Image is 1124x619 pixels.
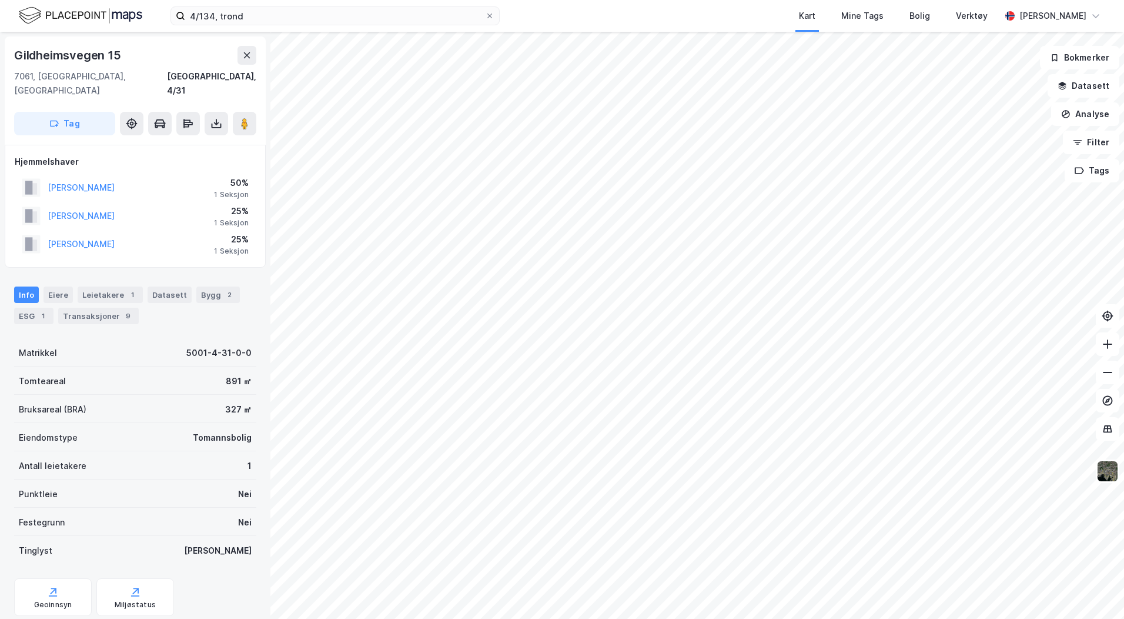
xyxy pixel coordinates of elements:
[1048,74,1119,98] button: Datasett
[238,515,252,530] div: Nei
[223,289,235,301] div: 2
[226,374,252,388] div: 891 ㎡
[214,218,249,228] div: 1 Seksjon
[14,308,53,324] div: ESG
[184,544,252,558] div: [PERSON_NAME]
[19,374,66,388] div: Tomteareal
[186,346,252,360] div: 5001-4-31-0-0
[19,544,52,558] div: Tinglyst
[956,9,988,23] div: Verktøy
[58,308,139,324] div: Transaksjoner
[1019,9,1086,23] div: [PERSON_NAME]
[214,247,249,256] div: 1 Seksjon
[909,9,930,23] div: Bolig
[196,287,240,303] div: Bygg
[1096,460,1119,482] img: 9k=
[214,204,249,218] div: 25%
[14,112,115,135] button: Tag
[78,287,143,303] div: Leietakere
[225,402,252,417] div: 327 ㎡
[247,459,252,473] div: 1
[14,46,123,65] div: Gildheimsvegen 15
[841,9,884,23] div: Mine Tags
[19,459,86,473] div: Antall leietakere
[167,69,256,98] div: [GEOGRAPHIC_DATA], 4/31
[1065,159,1119,182] button: Tags
[799,9,815,23] div: Kart
[19,402,86,417] div: Bruksareal (BRA)
[1065,563,1124,619] div: Kontrollprogram for chat
[19,487,58,501] div: Punktleie
[126,289,138,301] div: 1
[34,600,72,610] div: Geoinnsyn
[115,600,156,610] div: Miljøstatus
[193,431,252,445] div: Tomannsbolig
[214,190,249,199] div: 1 Seksjon
[44,287,73,303] div: Eiere
[14,287,39,303] div: Info
[19,515,65,530] div: Festegrunn
[19,431,78,445] div: Eiendomstype
[148,287,192,303] div: Datasett
[1065,563,1124,619] iframe: Chat Widget
[1063,131,1119,154] button: Filter
[214,232,249,247] div: 25%
[238,487,252,501] div: Nei
[122,310,134,322] div: 9
[19,346,57,360] div: Matrikkel
[37,310,49,322] div: 1
[1051,102,1119,126] button: Analyse
[19,5,142,26] img: logo.f888ab2527a4732fd821a326f86c7f29.svg
[14,69,167,98] div: 7061, [GEOGRAPHIC_DATA], [GEOGRAPHIC_DATA]
[185,7,485,25] input: Søk på adresse, matrikkel, gårdeiere, leietakere eller personer
[1040,46,1119,69] button: Bokmerker
[214,176,249,190] div: 50%
[15,155,256,169] div: Hjemmelshaver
